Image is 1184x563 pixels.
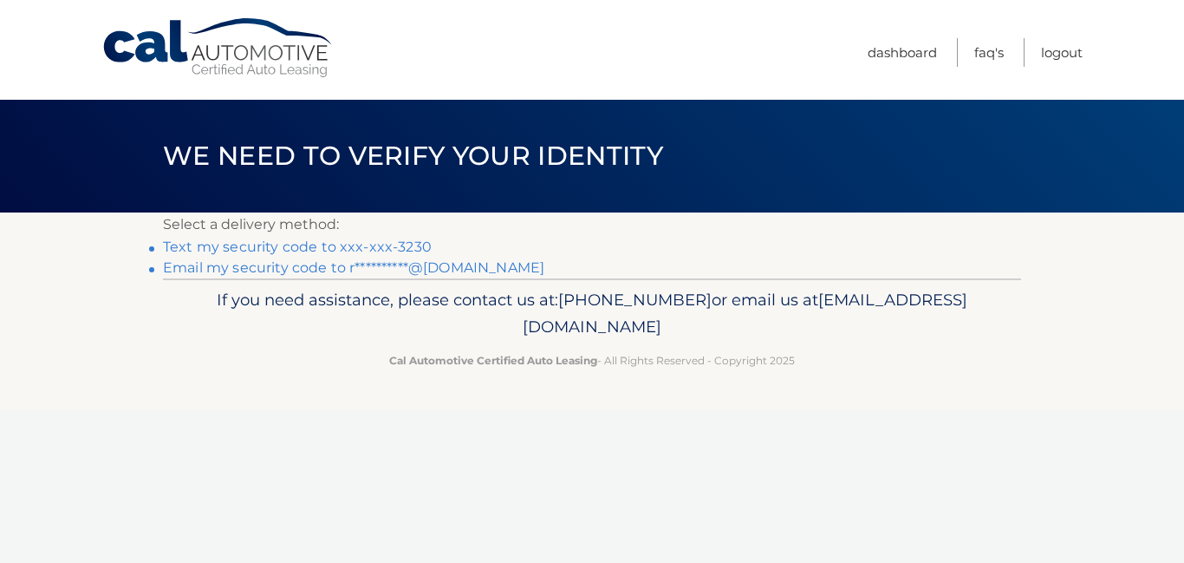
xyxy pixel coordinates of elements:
a: Text my security code to xxx-xxx-3230 [163,239,432,255]
p: - All Rights Reserved - Copyright 2025 [174,351,1010,370]
p: If you need assistance, please contact us at: or email us at [174,286,1010,342]
strong: Cal Automotive Certified Auto Leasing [389,354,597,367]
a: Cal Automotive [101,17,335,79]
span: [PHONE_NUMBER] [558,290,712,310]
a: FAQ's [974,38,1004,67]
p: Select a delivery method: [163,213,1021,237]
a: Email my security code to r**********@[DOMAIN_NAME] [163,259,544,276]
a: Logout [1041,38,1083,67]
span: We need to verify your identity [163,140,663,172]
a: Dashboard [868,38,937,67]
